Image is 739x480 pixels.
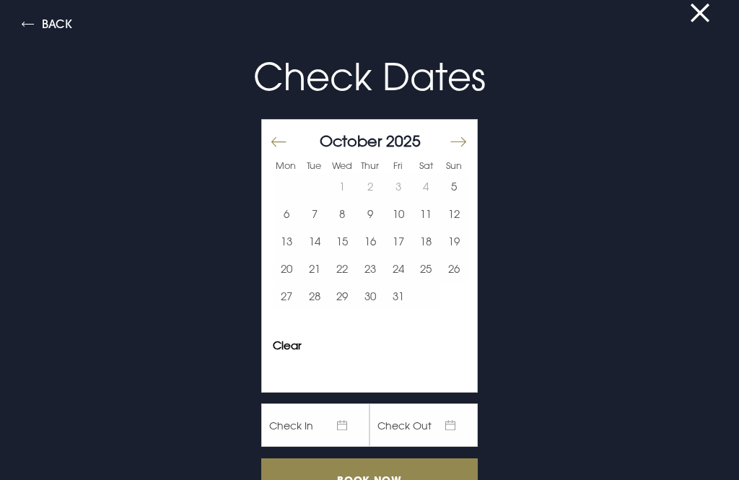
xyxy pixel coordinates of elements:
[384,256,412,283] button: 24
[357,283,385,310] td: Choose Thursday, October 30, 2025 as your start date.
[273,256,301,283] button: 20
[273,283,301,310] button: 27
[301,283,329,310] button: 28
[357,228,385,256] td: Choose Thursday, October 16, 2025 as your start date.
[412,256,440,283] td: Choose Saturday, October 25, 2025 as your start date.
[37,49,702,105] p: Check Dates
[440,173,468,201] td: Choose Sunday, October 5, 2025 as your start date.
[328,256,357,283] td: Choose Wednesday, October 22, 2025 as your start date.
[384,201,412,228] button: 10
[301,228,329,256] td: Choose Tuesday, October 14, 2025 as your start date.
[440,228,468,256] td: Choose Sunday, October 19, 2025 as your start date.
[273,201,301,228] button: 6
[22,18,72,35] button: Back
[273,256,301,283] td: Choose Monday, October 20, 2025 as your start date.
[328,283,357,310] button: 29
[440,201,468,228] td: Choose Sunday, October 12, 2025 as your start date.
[273,201,301,228] td: Choose Monday, October 6, 2025 as your start date.
[440,228,468,256] button: 19
[440,256,468,283] td: Choose Sunday, October 26, 2025 as your start date.
[440,256,468,283] button: 26
[357,256,385,283] td: Choose Thursday, October 23, 2025 as your start date.
[384,283,412,310] td: Choose Friday, October 31, 2025 as your start date.
[357,201,385,228] button: 9
[384,201,412,228] td: Choose Friday, October 10, 2025 as your start date.
[301,283,329,310] td: Choose Tuesday, October 28, 2025 as your start date.
[357,228,385,256] button: 16
[386,131,421,150] span: 2025
[273,283,301,310] td: Choose Monday, October 27, 2025 as your start date.
[440,201,468,228] button: 12
[328,228,357,256] td: Choose Wednesday, October 15, 2025 as your start date.
[440,173,468,201] button: 5
[271,126,288,157] button: Move backward to switch to the previous month.
[369,403,478,447] span: Check Out
[301,201,329,228] button: 7
[320,131,382,150] span: October
[384,283,412,310] button: 31
[328,228,357,256] button: 15
[328,201,357,228] button: 8
[328,201,357,228] td: Choose Wednesday, October 8, 2025 as your start date.
[273,228,301,256] td: Choose Monday, October 13, 2025 as your start date.
[301,256,329,283] td: Choose Tuesday, October 21, 2025 as your start date.
[357,201,385,228] td: Choose Thursday, October 9, 2025 as your start date.
[301,201,329,228] td: Choose Tuesday, October 7, 2025 as your start date.
[412,228,440,256] td: Choose Saturday, October 18, 2025 as your start date.
[328,256,357,283] button: 22
[412,201,440,228] button: 11
[412,228,440,256] button: 18
[412,201,440,228] td: Choose Saturday, October 11, 2025 as your start date.
[273,340,302,351] button: Clear
[357,256,385,283] button: 23
[301,256,329,283] button: 21
[301,228,329,256] button: 14
[328,283,357,310] td: Choose Wednesday, October 29, 2025 as your start date.
[412,256,440,283] button: 25
[273,228,301,256] button: 13
[384,228,412,256] button: 17
[357,283,385,310] button: 30
[261,403,369,447] span: Check In
[384,256,412,283] td: Choose Friday, October 24, 2025 as your start date.
[449,126,466,157] button: Move forward to switch to the next month.
[384,228,412,256] td: Choose Friday, October 17, 2025 as your start date.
